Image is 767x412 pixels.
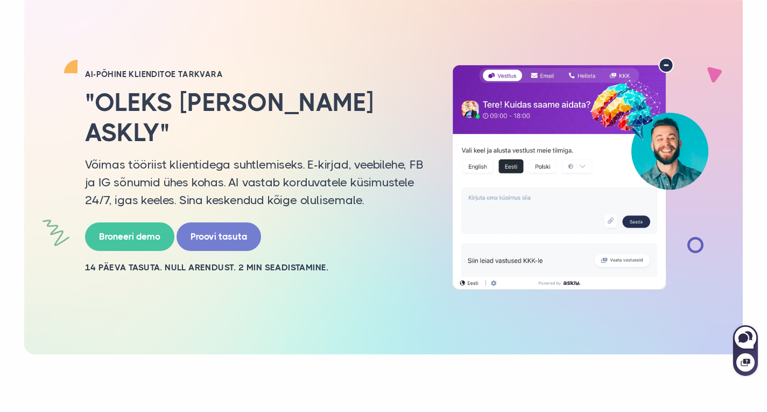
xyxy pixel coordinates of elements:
[85,222,174,251] a: Broneeri demo
[85,262,424,274] h2: 14 PÄEVA TASUTA. NULL ARENDUST. 2 MIN SEADISTAMINE.
[177,222,261,251] a: Proovi tasuta
[440,58,720,290] img: AI multilingual chat
[732,323,759,377] iframe: Askly chat
[85,88,424,147] h2: "Oleks [PERSON_NAME] Askly"
[85,156,424,209] p: Võimas tööriist klientidega suhtlemiseks. E-kirjad, veebilehe, FB ja IG sõnumid ühes kohas. AI va...
[85,69,424,80] h2: AI-PÕHINE KLIENDITOE TARKVARA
